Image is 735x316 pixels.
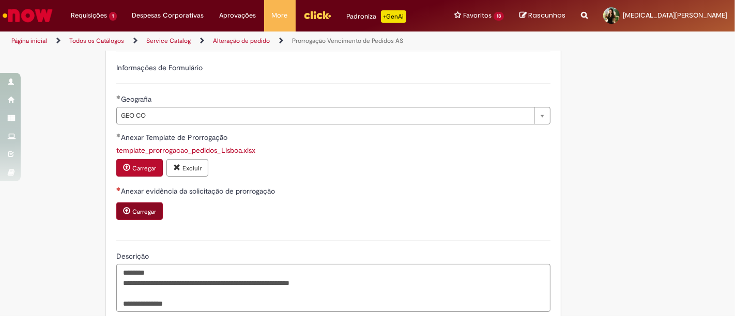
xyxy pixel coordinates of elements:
div: Padroniza [347,10,406,23]
span: Requisições [71,10,107,21]
span: More [272,10,288,21]
span: [MEDICAL_DATA][PERSON_NAME] [623,11,727,20]
a: Download de template_prorrogacao_pedidos_Lisboa.xlsx [116,146,255,155]
a: Página inicial [11,37,47,45]
span: Aprovações [220,10,256,21]
small: Excluir [182,164,202,172]
span: 1 [109,12,117,21]
textarea: Descrição [116,264,550,312]
span: Despesas Corporativas [132,10,204,21]
button: Excluir anexo template_prorrogacao_pedidos_Lisboa.xlsx [166,159,208,177]
span: Geografia [121,94,154,104]
span: Obrigatório Preenchido [116,95,121,99]
a: Service Catalog [146,37,191,45]
a: Rascunhos [519,11,565,21]
a: Alteração de pedido [213,37,270,45]
small: Carregar [132,208,156,216]
span: Necessários [116,187,121,191]
span: Anexar evidência da solicitação de prorrogação [121,186,277,196]
img: ServiceNow [1,5,54,26]
span: Anexar Template de Prorrogação [121,133,229,142]
label: Informações de Formulário [116,63,203,72]
span: 13 [494,12,504,21]
a: Todos os Catálogos [69,37,124,45]
button: Carregar anexo de Anexar evidência da solicitação de prorrogação Required [116,202,163,220]
p: +GenAi [381,10,406,23]
ul: Trilhas de página [8,31,482,51]
span: Rascunhos [528,10,565,20]
span: Descrição [116,251,151,261]
button: Carregar anexo de Anexar Template de Prorrogação Required [116,159,163,177]
span: Favoritos [463,10,492,21]
img: click_logo_yellow_360x200.png [303,7,331,23]
a: Prorrogação Vencimento de Pedidos AS [292,37,403,45]
span: GEO CO [121,107,529,124]
span: Obrigatório Preenchido [116,133,121,137]
small: Carregar [132,164,156,172]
